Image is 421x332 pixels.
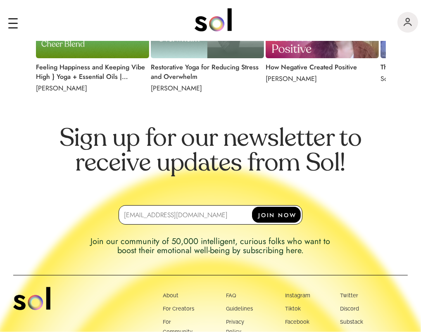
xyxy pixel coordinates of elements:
[404,18,412,26] img: logo
[226,306,253,312] a: Guidelines
[340,292,358,299] a: Twitter
[36,83,147,93] p: [PERSON_NAME]
[163,292,179,299] a: About
[163,306,195,312] a: For Creators
[85,237,337,255] p: Join our community of 50,000 intelligent, curious folks who want to boost their emotional well-be...
[266,74,377,83] p: [PERSON_NAME]
[285,292,310,299] a: Instagram
[45,127,376,193] p: Sign up for our newsletter to receive updates from Sol!
[195,8,232,31] img: logo
[285,306,301,312] a: Tiktok
[340,319,363,325] a: Substack
[119,205,302,225] input: Enter your email
[252,207,301,223] button: JOIN NOW
[13,287,50,310] img: sol
[266,62,377,72] p: How Negative Created Positive
[340,306,359,312] a: Discord
[151,83,262,93] p: [PERSON_NAME]
[151,62,262,81] p: Restorative Yoga for Reducing Stress and Overwhelm
[285,319,309,325] a: Facebook
[226,292,236,299] a: FAQ
[36,62,147,81] p: Feeling Happiness and Keeping Vibe High } Yoga + Essential Oils | Elevation and Cheer Blend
